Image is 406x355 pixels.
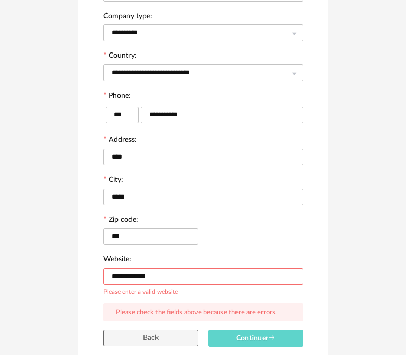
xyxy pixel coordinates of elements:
[103,12,152,22] label: Company type:
[103,286,178,295] div: Please enter a valid website
[103,52,137,61] label: Country:
[103,176,123,186] label: City:
[103,330,198,346] button: Back
[103,136,137,146] label: Address:
[236,335,276,342] span: Continuer
[103,256,132,265] label: Website:
[116,309,276,316] span: Please check the fields above because there are errors
[103,92,131,101] label: Phone:
[143,334,159,341] span: Back
[208,330,303,347] button: Continuer
[103,216,138,226] label: Zip code:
